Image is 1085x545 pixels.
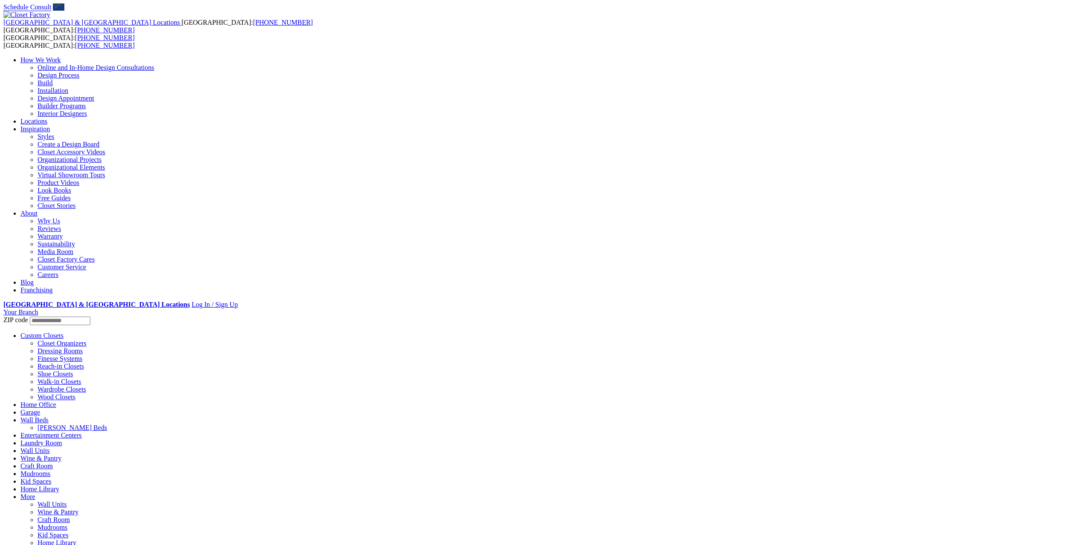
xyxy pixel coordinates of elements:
a: Wine & Pantry [20,455,61,462]
a: Product Videos [38,179,79,186]
a: Your Branch [3,309,38,316]
a: Home Library [20,485,59,493]
a: Free Guides [38,194,71,202]
a: [PHONE_NUMBER] [75,42,135,49]
a: Organizational Projects [38,156,101,163]
a: Wall Beds [20,416,49,424]
a: Kid Spaces [38,531,68,539]
a: Mudrooms [20,470,50,477]
a: Craft Room [20,462,53,470]
a: Design Appointment [38,95,94,102]
a: [PHONE_NUMBER] [75,26,135,34]
a: [GEOGRAPHIC_DATA] & [GEOGRAPHIC_DATA] Locations [3,301,190,308]
a: Closet Factory Cares [38,256,95,263]
a: About [20,210,38,217]
a: Create a Design Board [38,141,99,148]
a: Wall Units [20,447,49,454]
a: Careers [38,271,58,278]
a: Why Us [38,217,60,225]
a: Wine & Pantry [38,508,78,516]
a: Schedule Consult [3,3,51,11]
a: Closet Stories [38,202,75,209]
a: Mudrooms [38,524,67,531]
a: Shoe Closets [38,370,73,378]
a: Wall Units [38,501,67,508]
span: [GEOGRAPHIC_DATA]: [GEOGRAPHIC_DATA]: [3,34,135,49]
a: Installation [38,87,68,94]
a: Kid Spaces [20,478,51,485]
a: Home Office [20,401,56,408]
a: Sustainability [38,240,75,248]
a: Entertainment Centers [20,432,82,439]
a: How We Work [20,56,61,63]
a: Online and In-Home Design Consultations [38,64,154,71]
a: Walk-in Closets [38,378,81,385]
a: Builder Programs [38,102,86,110]
a: [PHONE_NUMBER] [75,34,135,41]
a: [PHONE_NUMBER] [253,19,312,26]
a: Dressing Rooms [38,347,83,355]
a: Custom Closets [20,332,64,339]
a: Finesse Systems [38,355,82,362]
a: Closet Accessory Videos [38,148,105,156]
a: Customer Service [38,263,86,271]
span: ZIP code [3,316,28,323]
a: Closet Organizers [38,340,87,347]
a: Reviews [38,225,61,232]
a: Call [53,3,64,11]
a: [GEOGRAPHIC_DATA] & [GEOGRAPHIC_DATA] Locations [3,19,182,26]
a: Media Room [38,248,73,255]
a: Design Process [38,72,79,79]
a: Warranty [38,233,63,240]
a: Look Books [38,187,71,194]
a: Franchising [20,286,53,294]
input: Enter your Zip code [30,317,90,325]
a: Laundry Room [20,439,62,447]
a: Wardrobe Closets [38,386,86,393]
a: Locations [20,118,47,125]
a: Wood Closets [38,393,75,401]
a: Build [38,79,53,87]
a: Interior Designers [38,110,87,117]
a: Log In / Sign Up [191,301,237,308]
a: Blog [20,279,34,286]
a: Garage [20,409,40,416]
a: [PERSON_NAME] Beds [38,424,107,431]
a: More menu text will display only on big screen [20,493,35,500]
a: Styles [38,133,54,140]
span: [GEOGRAPHIC_DATA] & [GEOGRAPHIC_DATA] Locations [3,19,180,26]
span: [GEOGRAPHIC_DATA]: [GEOGRAPHIC_DATA]: [3,19,313,34]
a: Craft Room [38,516,70,523]
a: Organizational Elements [38,164,105,171]
a: Reach-in Closets [38,363,84,370]
a: Virtual Showroom Tours [38,171,105,179]
a: Inspiration [20,125,50,133]
img: Closet Factory [3,11,50,19]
